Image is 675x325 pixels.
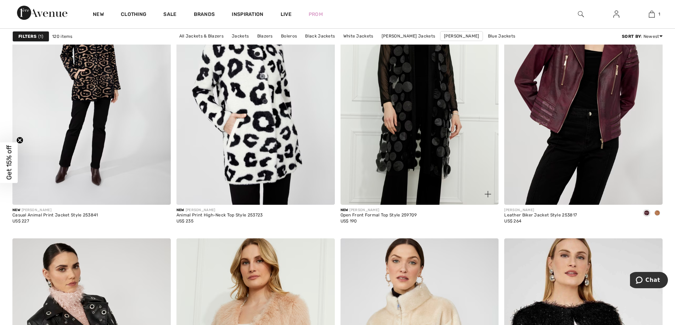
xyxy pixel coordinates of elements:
[622,34,641,39] strong: Sort By
[176,208,263,213] div: [PERSON_NAME]
[163,11,176,19] a: Sale
[341,213,417,218] div: Open Front Formal Top Style 259709
[484,31,519,41] a: Blue Jackets
[504,213,577,218] div: Leather Biker Jacket Style 253817
[485,191,491,197] img: plus_v2.svg
[504,219,521,224] span: US$ 264
[5,145,13,180] span: Get 15% off
[630,272,668,290] iframe: Opens a widget where you can chat to one of our agents
[281,11,292,18] a: Live
[302,31,338,41] a: Black Jackets
[176,31,227,41] a: All Jackets & Blazers
[578,10,584,18] img: search the website
[12,208,20,212] span: New
[309,11,323,18] a: Prom
[622,33,663,40] div: : Newest
[93,11,104,19] a: New
[232,11,263,19] span: Inspiration
[340,31,377,41] a: White Jackets
[658,11,660,17] span: 1
[176,208,184,212] span: New
[18,33,36,40] strong: Filters
[12,208,98,213] div: [PERSON_NAME]
[634,10,669,18] a: 1
[194,11,215,19] a: Brands
[641,208,652,219] div: Plum
[121,11,146,19] a: Clothing
[440,31,483,41] a: [PERSON_NAME]
[176,219,193,224] span: US$ 235
[228,31,252,41] a: Jackets
[12,213,98,218] div: Casual Animal Print Jacket Style 253841
[12,219,29,224] span: US$ 227
[341,208,348,212] span: New
[504,208,577,213] div: [PERSON_NAME]
[277,31,300,41] a: Boleros
[52,33,73,40] span: 120 items
[613,10,619,18] img: My Info
[254,31,276,41] a: Blazers
[38,33,43,40] span: 1
[176,213,263,218] div: Animal Print High-Neck Top Style 253723
[341,219,357,224] span: US$ 190
[17,6,67,20] img: 1ère Avenue
[16,137,23,144] button: Close teaser
[341,208,417,213] div: [PERSON_NAME]
[649,10,655,18] img: My Bag
[378,31,439,41] a: [PERSON_NAME] Jackets
[608,10,625,19] a: Sign In
[652,208,663,219] div: Burnt orange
